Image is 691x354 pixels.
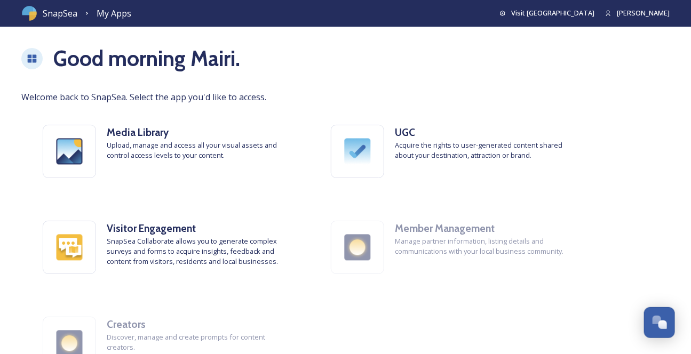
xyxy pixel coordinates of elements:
[21,103,309,199] a: Media LibraryUpload, manage and access all your visual assets and control access levels to your c...
[21,91,670,103] span: Welcome back to SnapSea. Select the app you'd like to access.
[107,140,288,160] span: Upload, manage and access all your visual assets and control access levels to your content.
[594,8,670,18] a: [PERSON_NAME]
[97,7,131,19] span: My Apps
[395,222,495,235] strong: Member Management
[499,8,594,18] a: Visit [GEOGRAPHIC_DATA]
[107,236,288,267] span: SnapSea Collaborate allows you to generate complex surveys and forms to acquire insights, feedbac...
[107,126,169,139] strong: Media Library
[21,199,309,295] a: Visitor EngagementSnapSea Collaborate allows you to generate complex surveys and forms to acquire...
[511,8,594,18] span: Visit [GEOGRAPHIC_DATA]
[331,125,384,178] img: ugc.png
[107,222,196,235] strong: Visitor Engagement
[395,236,576,256] span: Manage partner information, listing details and communications with your local business community.
[43,221,96,273] img: collaborate.png
[97,7,131,20] a: My Apps
[53,43,240,75] h1: Good morning Mairi .
[309,103,598,199] a: UGCAcquire the rights to user-generated content shared about your destination, attraction or brand.
[644,307,675,338] button: Open Chat
[43,125,96,178] img: media-library.png
[43,7,77,20] span: SnapSea
[21,5,37,21] img: snapsea-logo.png
[107,318,146,331] strong: Creators
[331,221,384,273] img: partners.png
[395,126,415,139] strong: UGC
[107,332,288,352] span: Discover, manage and create prompts for content creators.
[309,199,598,295] a: Member ManagementManage partner information, listing details and communications with your local b...
[395,140,576,160] span: Acquire the rights to user-generated content shared about your destination, attraction or brand.
[617,8,670,18] span: [PERSON_NAME]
